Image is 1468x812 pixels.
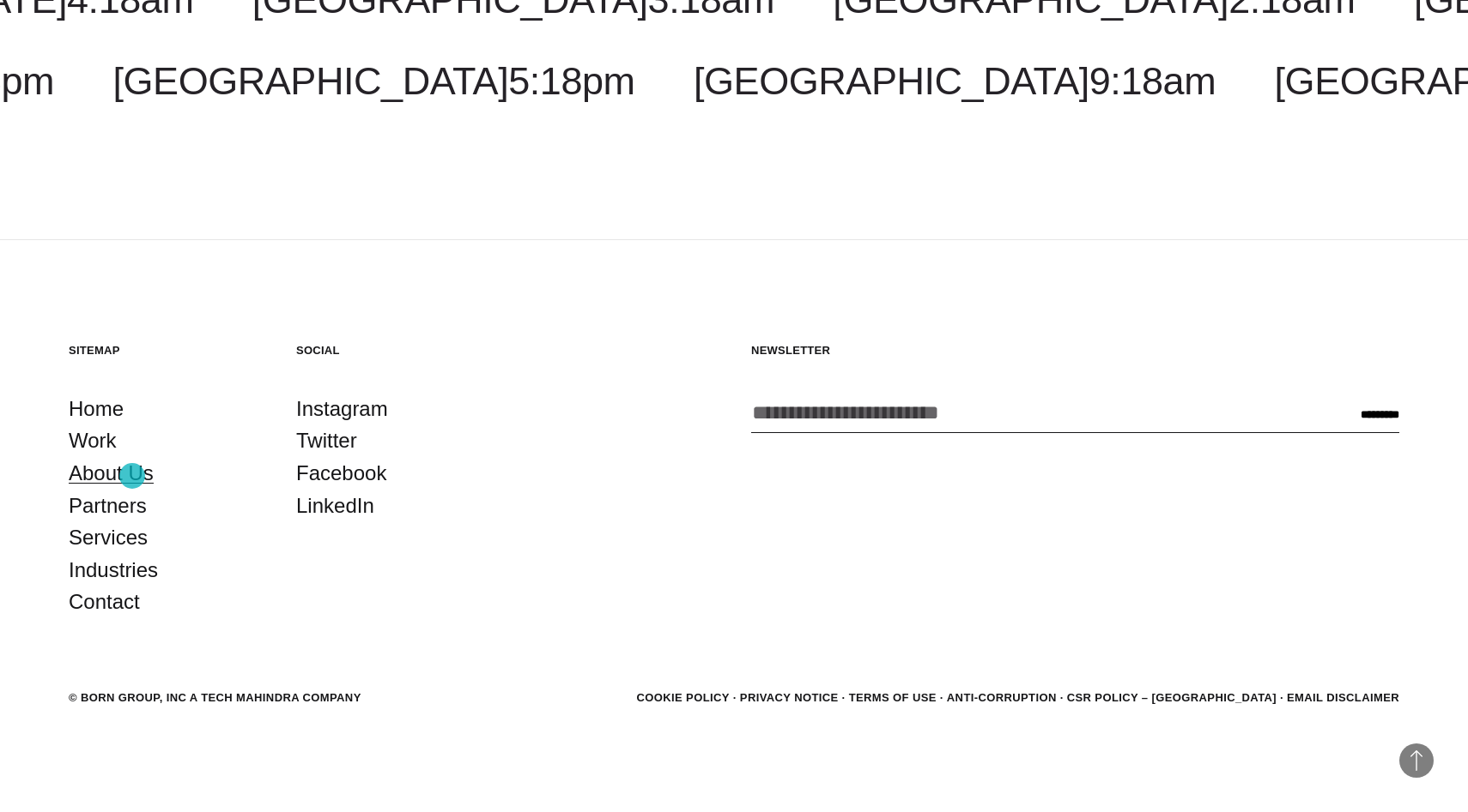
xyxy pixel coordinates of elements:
[1067,691,1277,704] a: CSR POLICY – [GEOGRAPHIC_DATA]
[69,521,148,554] a: Services
[1399,743,1434,778] button: Back to Top
[69,586,140,618] a: Contact
[296,343,489,358] h5: Social
[1287,691,1399,704] a: Email Disclaimer
[636,691,729,704] a: Cookie Policy
[740,691,839,704] a: Privacy Notice
[694,59,1216,103] a: [GEOGRAPHIC_DATA]9:18am
[947,691,1057,704] a: Anti-Corruption
[1089,59,1216,103] span: 9:18am
[69,424,117,457] a: Work
[112,59,634,103] a: [GEOGRAPHIC_DATA]5:18pm
[69,393,124,425] a: Home
[296,457,386,490] a: Facebook
[849,691,937,704] a: Terms of Use
[296,424,357,457] a: Twitter
[69,457,154,490] a: About Us
[69,343,262,358] h5: Sitemap
[296,393,388,425] a: Instagram
[69,554,158,586] a: Industries
[751,343,1399,358] h5: Newsletter
[69,490,147,522] a: Partners
[69,689,361,707] div: © BORN GROUP, INC A Tech Mahindra Company
[296,490,374,522] a: LinkedIn
[508,59,634,103] span: 5:18pm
